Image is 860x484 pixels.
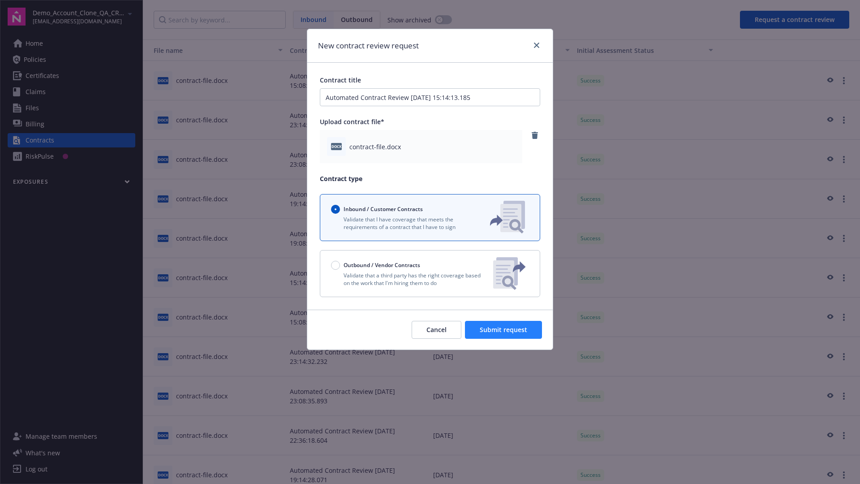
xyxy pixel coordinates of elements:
[412,321,461,339] button: Cancel
[331,143,342,150] span: docx
[344,205,423,213] span: Inbound / Customer Contracts
[426,325,447,334] span: Cancel
[320,76,361,84] span: Contract title
[320,117,384,126] span: Upload contract file*
[320,250,540,297] button: Outbound / Vendor ContractsValidate that a third party has the right coverage based on the work t...
[465,321,542,339] button: Submit request
[320,174,540,183] p: Contract type
[320,88,540,106] input: Enter a title for this contract
[331,261,340,270] input: Outbound / Vendor Contracts
[480,325,527,334] span: Submit request
[331,216,475,231] p: Validate that I have coverage that meets the requirements of a contract that I have to sign
[529,130,540,141] a: remove
[318,40,419,52] h1: New contract review request
[331,272,486,287] p: Validate that a third party has the right coverage based on the work that I'm hiring them to do
[331,205,340,214] input: Inbound / Customer Contracts
[320,194,540,241] button: Inbound / Customer ContractsValidate that I have coverage that meets the requirements of a contra...
[531,40,542,51] a: close
[349,142,401,151] span: contract-file.docx
[344,261,420,269] span: Outbound / Vendor Contracts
